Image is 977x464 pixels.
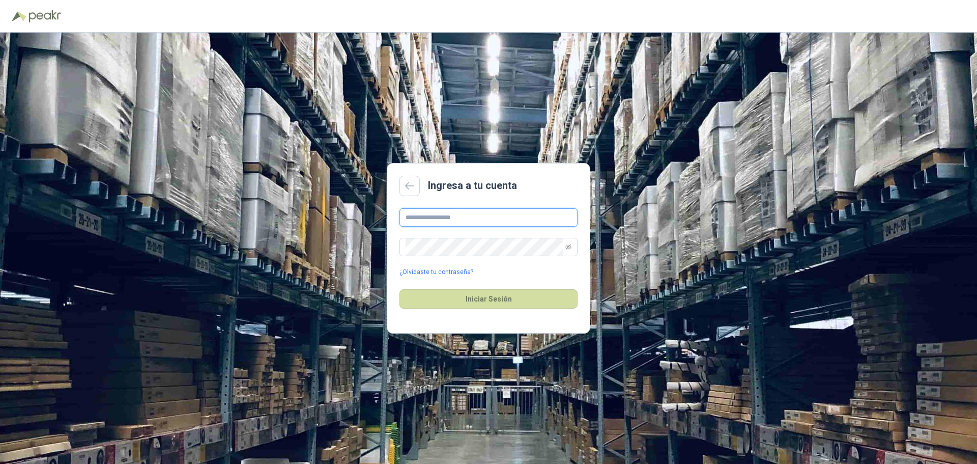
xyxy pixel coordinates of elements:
span: eye-invisible [565,244,571,250]
a: ¿Olvidaste tu contraseña? [399,267,473,277]
h2: Ingresa a tu cuenta [428,178,517,194]
img: Peakr [28,10,61,22]
img: Logo [12,11,26,21]
button: Iniciar Sesión [399,289,578,309]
